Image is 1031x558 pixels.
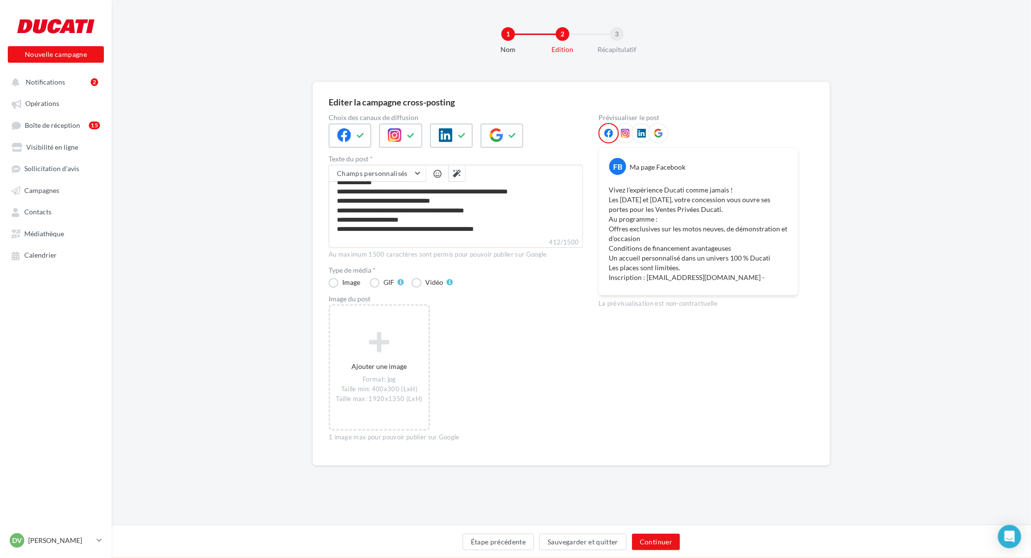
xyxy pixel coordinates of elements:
[24,165,79,173] span: Sollicitation d'avis
[463,534,534,550] button: Étape précédente
[329,237,583,248] label: 412/1500
[6,94,106,112] a: Opérations
[532,45,594,54] div: Edition
[91,78,98,86] div: 2
[609,185,788,282] p: Vivez l’expérience Ducati comme jamais ! Les [DATE] et [DATE], votre concession vous ouvre ses po...
[998,525,1021,548] div: Open Intercom Messenger
[329,267,583,274] label: Type de média *
[610,27,624,41] div: 3
[501,27,515,41] div: 1
[24,186,59,194] span: Campagnes
[586,45,648,54] div: Récapitulatif
[539,534,627,550] button: Sauvegarder et quitter
[6,181,106,199] a: Campagnes
[425,279,443,286] div: Vidéo
[8,531,104,550] a: DV [PERSON_NAME]
[383,279,394,286] div: GIF
[25,100,59,108] span: Opérations
[6,246,106,263] a: Calendrier
[329,165,426,182] button: Champs personnalisés
[24,229,64,238] span: Médiathèque
[12,536,22,545] span: DV
[329,98,455,106] div: Editer la campagne cross-posting
[329,433,583,442] div: 1 image max pour pouvoir publier sur Google
[6,203,106,220] a: Contacts
[342,279,360,286] div: Image
[329,114,583,121] label: Choix des canaux de diffusion
[8,46,104,63] button: Nouvelle campagne
[556,27,569,41] div: 2
[609,158,626,175] div: FB
[24,208,51,216] span: Contacts
[329,156,583,162] label: Texte du post *
[632,534,680,550] button: Continuer
[6,138,106,156] a: Visibilité en ligne
[337,169,408,177] span: Champs personnalisés
[630,162,685,172] div: Ma page Facebook
[6,116,106,134] a: Boîte de réception15
[89,122,100,129] div: 15
[6,73,102,90] button: Notifications 2
[6,159,106,177] a: Sollicitation d'avis
[329,250,583,259] div: Au maximum 1500 caractères sont permis pour pouvoir publier sur Google
[599,114,798,121] div: Prévisualiser le post
[6,225,106,242] a: Médiathèque
[26,78,65,86] span: Notifications
[24,251,57,260] span: Calendrier
[26,143,78,151] span: Visibilité en ligne
[329,296,583,302] div: Image du post
[477,45,539,54] div: Nom
[599,296,798,308] div: La prévisualisation est non-contractuelle
[28,536,93,545] p: [PERSON_NAME]
[25,121,80,129] span: Boîte de réception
